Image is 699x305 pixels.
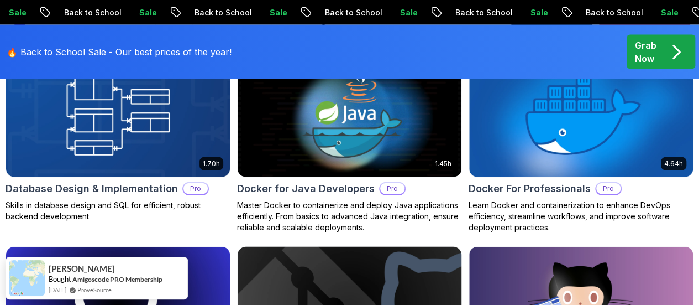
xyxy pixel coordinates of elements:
[49,285,66,294] span: [DATE]
[6,51,230,222] a: Database Design & Implementation card1.70hNEWDatabase Design & ImplementationProSkills in databas...
[635,39,656,65] p: Grab Now
[568,7,643,18] p: Back to School
[7,45,232,59] p: 🔥 Back to School Sale - Our best prices of the year!
[9,260,45,296] img: provesource social proof notification image
[438,7,513,18] p: Back to School
[122,7,157,18] p: Sale
[49,275,71,283] span: Bought
[469,200,693,233] p: Learn Docker and containerization to enhance DevOps efficiency, streamline workflows, and improve...
[237,51,462,233] a: Docker for Java Developers card1.45hDocker for Java DevelopersProMaster Docker to containerize an...
[49,264,115,273] span: [PERSON_NAME]
[237,200,462,233] p: Master Docker to containerize and deploy Java applications efficiently. From basics to advanced J...
[643,7,679,18] p: Sale
[435,159,451,168] p: 1.45h
[469,51,693,177] img: Docker For Professionals card
[596,183,621,194] p: Pro
[183,183,208,194] p: Pro
[237,181,375,197] h2: Docker for Java Developers
[177,7,252,18] p: Back to School
[238,51,461,177] img: Docker for Java Developers card
[664,159,683,168] p: 4.64h
[469,181,591,197] h2: Docker For Professionals
[6,51,230,177] img: Database Design & Implementation card
[46,7,122,18] p: Back to School
[380,183,404,194] p: Pro
[513,7,548,18] p: Sale
[6,181,178,197] h2: Database Design & Implementation
[469,51,693,233] a: Docker For Professionals card4.64hDocker For ProfessionalsProLearn Docker and containerization to...
[77,285,112,294] a: ProveSource
[6,200,230,222] p: Skills in database design and SQL for efficient, robust backend development
[252,7,287,18] p: Sale
[72,275,162,283] a: Amigoscode PRO Membership
[203,159,220,168] p: 1.70h
[307,7,382,18] p: Back to School
[382,7,418,18] p: Sale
